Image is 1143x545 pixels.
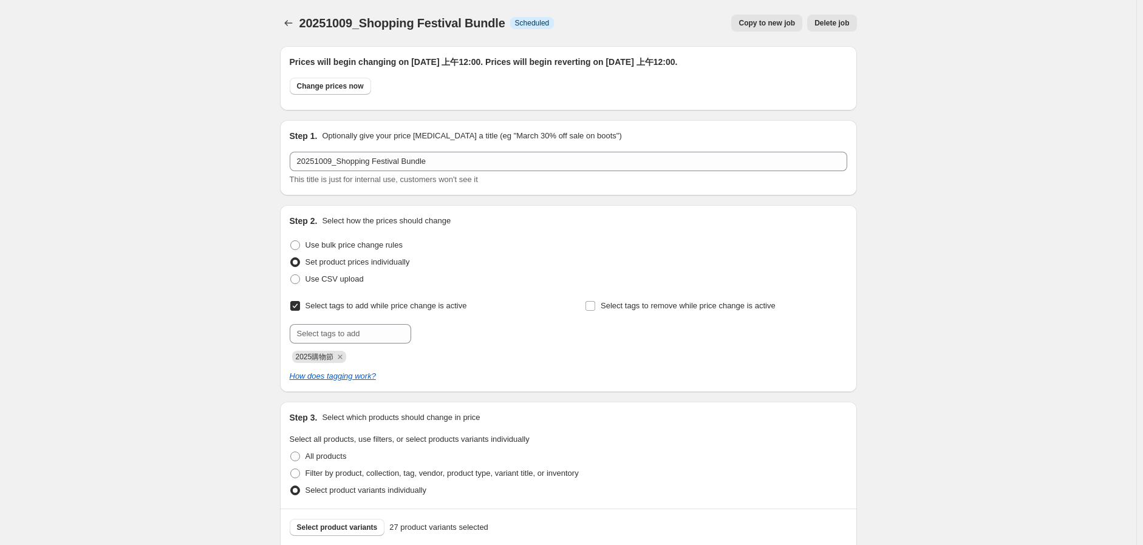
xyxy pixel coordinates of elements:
[807,15,856,32] button: Delete job
[322,215,451,227] p: Select how the prices should change
[299,16,505,30] span: 20251009_Shopping Festival Bundle
[297,81,364,91] span: Change prices now
[305,257,410,266] span: Set product prices individually
[515,18,550,28] span: Scheduled
[305,486,426,495] span: Select product variants individually
[290,78,371,95] button: Change prices now
[601,301,776,310] span: Select tags to remove while price change is active
[305,274,364,283] span: Use CSV upload
[290,56,847,68] h2: Prices will begin changing on [DATE] 上午12:00. Prices will begin reverting on [DATE] 上午12:00.
[305,301,467,310] span: Select tags to add while price change is active
[290,215,318,227] h2: Step 2.
[290,130,318,142] h2: Step 1.
[305,240,403,249] span: Use bulk price change rules
[290,324,411,344] input: Select tags to add
[814,18,849,28] span: Delete job
[290,435,530,444] span: Select all products, use filters, or select products variants individually
[322,130,621,142] p: Optionally give your price [MEDICAL_DATA] a title (eg "March 30% off sale on boots")
[296,353,334,361] span: 2025購物節
[305,452,347,461] span: All products
[335,351,346,362] button: Remove 2025購物節
[731,15,802,32] button: Copy to new job
[280,15,297,32] button: Price change jobs
[305,469,579,478] span: Filter by product, collection, tag, vendor, product type, variant title, or inventory
[739,18,795,28] span: Copy to new job
[290,152,847,171] input: 30% off holiday sale
[297,523,378,532] span: Select product variants
[290,519,385,536] button: Select product variants
[389,521,488,533] span: 27 product variants selected
[290,371,376,381] a: How does tagging work?
[290,175,478,184] span: This title is just for internal use, customers won't see it
[322,411,480,424] p: Select which products should change in price
[290,411,318,424] h2: Step 3.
